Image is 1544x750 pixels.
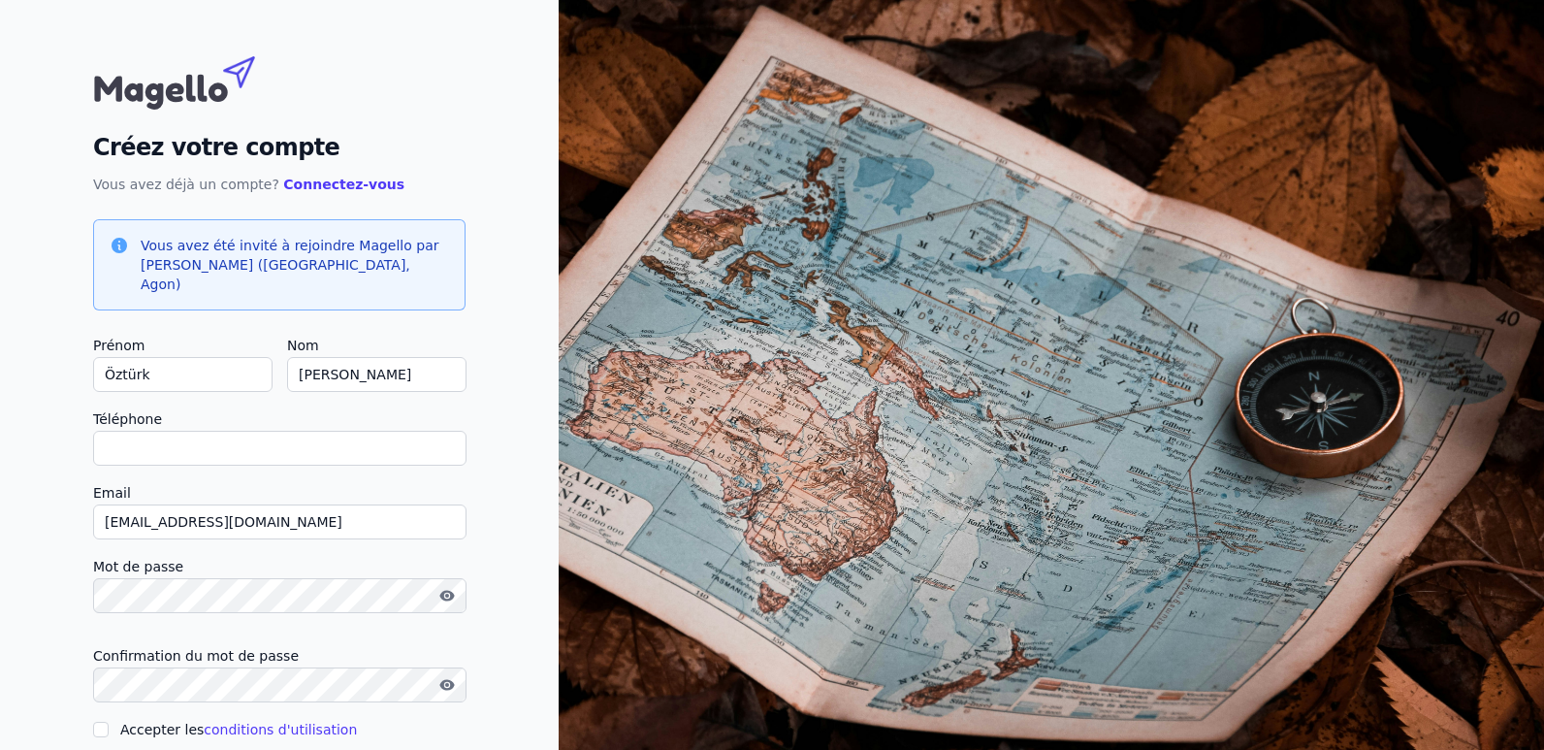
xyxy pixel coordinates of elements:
[204,722,357,737] a: conditions d'utilisation
[287,334,466,357] label: Nom
[93,481,466,505] label: Email
[93,173,466,196] p: Vous avez déjà un compte?
[93,644,466,668] label: Confirmation du mot de passe
[93,130,466,165] h2: Créez votre compte
[93,47,297,114] img: Magello
[141,236,449,294] h3: Vous avez été invité à rejoindre Magello par [PERSON_NAME] ([GEOGRAPHIC_DATA], Agon)
[93,408,466,431] label: Téléphone
[93,555,466,578] label: Mot de passe
[93,334,272,357] label: Prénom
[283,177,404,192] a: Connectez-vous
[120,722,357,737] label: Accepter les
